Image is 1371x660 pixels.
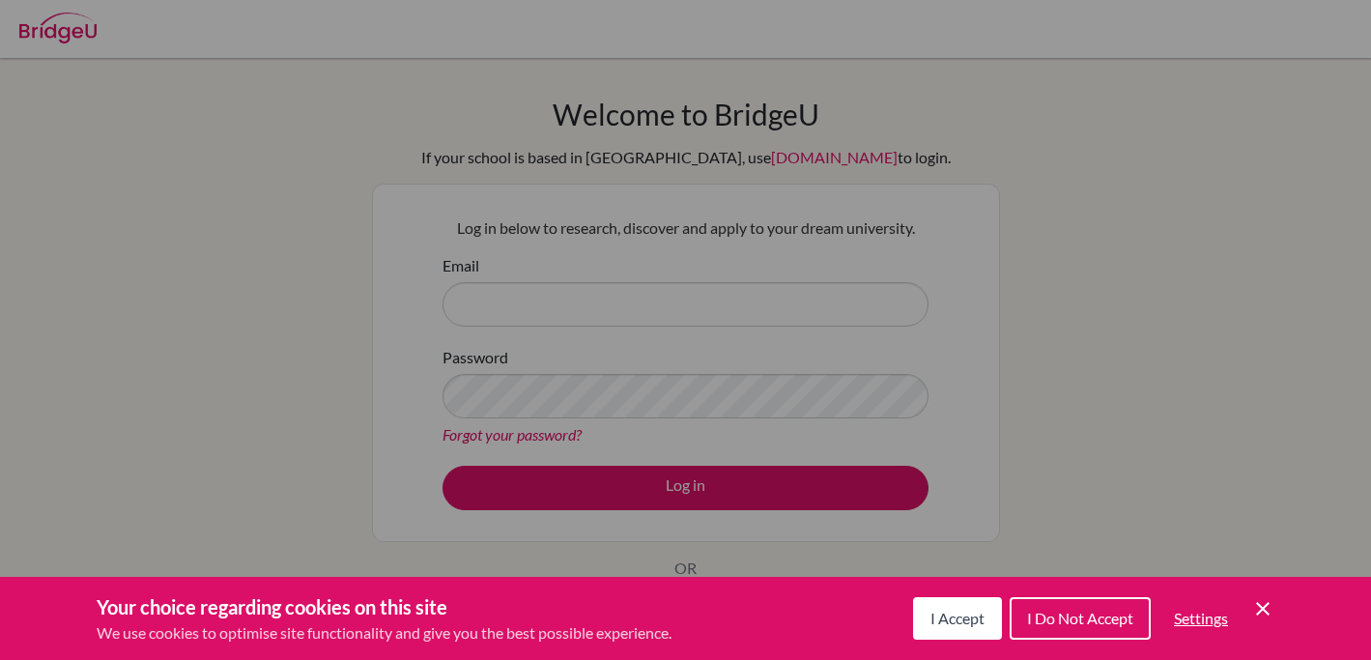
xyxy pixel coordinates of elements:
[1010,597,1151,640] button: I Do Not Accept
[1174,609,1228,627] span: Settings
[913,597,1002,640] button: I Accept
[1158,599,1243,638] button: Settings
[97,592,671,621] h3: Your choice regarding cookies on this site
[930,609,985,627] span: I Accept
[97,621,671,645] p: We use cookies to optimise site functionality and give you the best possible experience.
[1027,609,1133,627] span: I Do Not Accept
[1251,597,1274,620] button: Save and close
